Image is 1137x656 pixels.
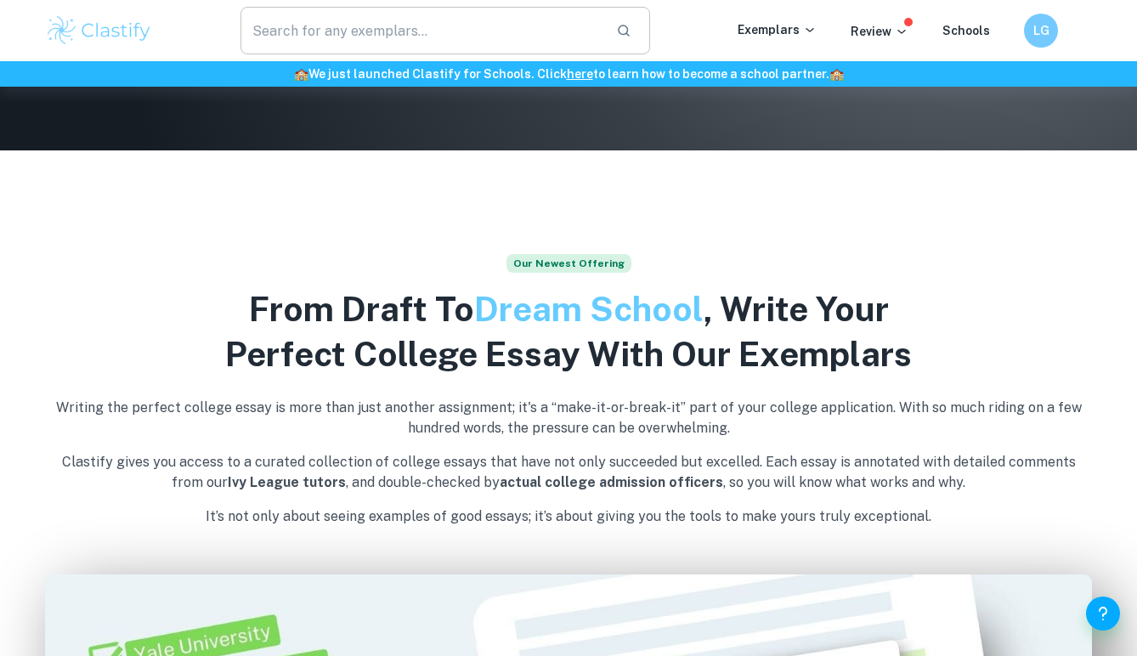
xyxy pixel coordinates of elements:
[45,506,1092,527] p: It’s not only about seeing examples of good essays; it’s about giving you the tools to make yours...
[45,398,1092,438] p: Writing the perfect college essay is more than just another assignment; it's a “make-it-or-break-...
[45,286,1092,377] h2: From Draft To , Write Your Perfect College Essay With Our Exemplars
[45,14,153,48] img: Clastify logo
[1024,14,1058,48] button: LG
[474,289,704,329] span: Dream School
[829,67,844,81] span: 🏫
[45,139,572,323] h1: The Fast Track To Your Best &
[1032,21,1051,40] h6: LG
[851,22,908,41] p: Review
[228,474,346,490] b: Ivy League tutors
[240,7,602,54] input: Search for any exemplars...
[500,474,723,490] b: actual college admission officers
[942,24,990,37] a: Schools
[45,452,1092,493] p: Clastify gives you access to a curated collection of college essays that have not only succeeded ...
[1086,597,1120,631] button: Help and Feedback
[738,20,817,39] p: Exemplars
[506,254,631,273] span: Our Newest Offering
[294,67,308,81] span: 🏫
[567,67,593,81] a: here
[3,65,1134,83] h6: We just launched Clastify for Schools. Click to learn how to become a school partner.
